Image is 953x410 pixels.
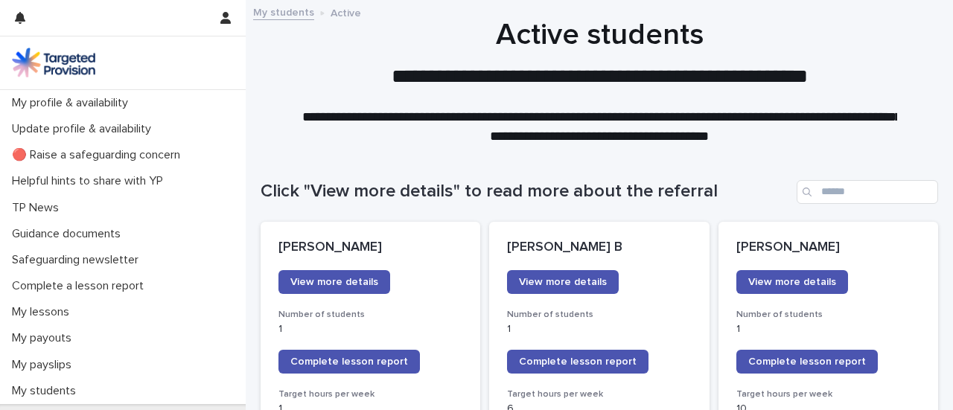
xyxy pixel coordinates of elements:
p: My payouts [6,331,83,345]
p: TP News [6,201,71,215]
h1: Click "View more details" to read more about the referral [261,181,791,202]
input: Search [797,180,938,204]
a: Complete lesson report [278,350,420,374]
a: Complete lesson report [507,350,648,374]
span: Complete lesson report [519,356,637,367]
p: 1 [736,323,920,336]
a: View more details [278,270,390,294]
p: My profile & availability [6,96,140,110]
h3: Target hours per week [278,388,462,400]
p: 1 [507,323,691,336]
p: 1 [278,323,462,336]
a: Complete lesson report [736,350,878,374]
p: Complete a lesson report [6,279,156,293]
p: Guidance documents [6,227,133,241]
h3: Target hours per week [507,388,691,400]
p: [PERSON_NAME] [736,240,920,256]
p: Helpful hints to share with YP [6,174,175,188]
h1: Active students [261,17,938,53]
p: Update profile & availability [6,122,163,136]
a: View more details [507,270,619,294]
h3: Number of students [736,309,920,321]
span: Complete lesson report [748,356,866,367]
span: Complete lesson report [290,356,408,367]
p: [PERSON_NAME] B [507,240,691,256]
p: My lessons [6,305,81,319]
h3: Target hours per week [736,388,920,400]
p: My students [6,384,88,398]
a: My students [253,3,314,20]
p: My payslips [6,358,83,372]
h3: Number of students [507,309,691,321]
p: Safeguarding newsletter [6,253,150,267]
h3: Number of students [278,309,462,321]
img: M5nRWzHhSzIhMunXDL62 [12,48,95,77]
span: View more details [748,277,836,287]
p: Active [331,4,361,20]
span: View more details [519,277,607,287]
span: View more details [290,277,378,287]
p: 🔴 Raise a safeguarding concern [6,148,192,162]
p: [PERSON_NAME] [278,240,462,256]
a: View more details [736,270,848,294]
